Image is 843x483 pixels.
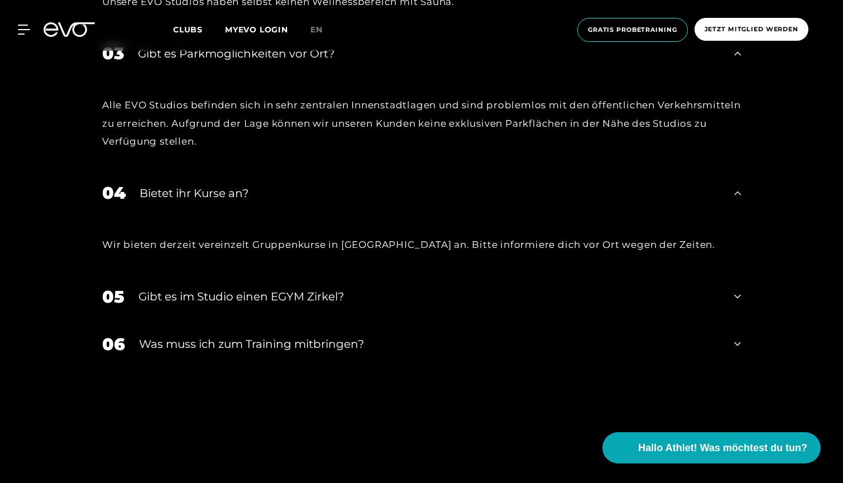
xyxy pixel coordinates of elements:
span: Clubs [173,25,203,35]
div: 04 [102,180,126,205]
a: Clubs [173,24,225,35]
span: Gratis Probetraining [588,25,677,35]
span: en [310,25,323,35]
div: 06 [102,332,125,357]
div: Alle EVO Studios befinden sich in sehr zentralen Innenstadtlagen und sind problemlos mit den öffe... [102,96,741,150]
a: Gratis Probetraining [574,18,691,42]
a: Jetzt Mitglied werden [691,18,812,42]
div: 05 [102,284,124,309]
div: Gibt es im Studio einen EGYM Zirkel? [138,288,720,305]
div: Was muss ich zum Training mitbringen? [139,336,720,352]
div: Wir bieten derzeit vereinzelt Gruppenkurse in [GEOGRAPHIC_DATA] an. Bitte informiere dich vor Ort... [102,236,741,254]
span: Jetzt Mitglied werden [705,25,798,34]
a: en [310,23,336,36]
button: Hallo Athlet! Was möchtest du tun? [602,432,821,463]
div: Bietet ihr Kurse an? [140,185,720,202]
span: Hallo Athlet! Was möchtest du tun? [638,441,807,456]
a: MYEVO LOGIN [225,25,288,35]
